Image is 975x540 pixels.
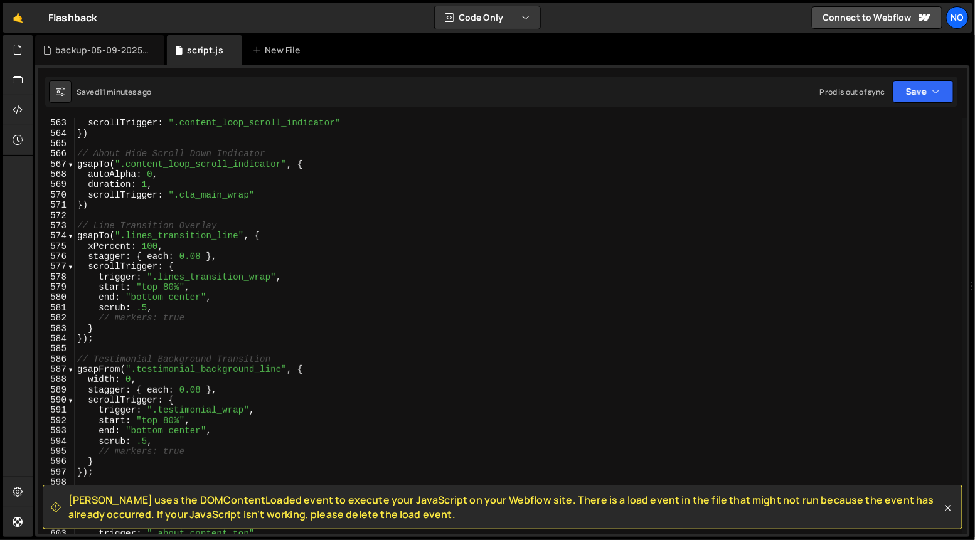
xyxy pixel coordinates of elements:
div: 603 [38,529,75,539]
a: 🤙 [3,3,33,33]
div: 594 [38,437,75,447]
div: 587 [38,364,75,374]
div: 582 [38,313,75,323]
div: 579 [38,282,75,292]
div: 580 [38,292,75,302]
div: 573 [38,221,75,231]
span: [PERSON_NAME] uses the DOMContentLoaded event to execute your JavaScript on your Webflow site. Th... [68,493,942,521]
div: 597 [38,467,75,477]
div: 601 [38,508,75,518]
button: Save [893,80,954,103]
a: Connect to Webflow [812,6,942,29]
div: 600 [38,498,75,508]
div: 566 [38,149,75,159]
div: 593 [38,426,75,436]
a: No [946,6,969,29]
div: 11 minutes ago [99,87,151,97]
div: New File [252,44,305,56]
div: 565 [38,139,75,149]
div: 564 [38,129,75,139]
div: 570 [38,190,75,200]
div: 569 [38,179,75,189]
div: 563 [38,118,75,128]
div: 575 [38,241,75,251]
div: 590 [38,395,75,405]
div: 591 [38,405,75,415]
div: 588 [38,374,75,384]
div: Saved [77,87,151,97]
div: 589 [38,385,75,395]
div: 574 [38,231,75,241]
div: Flashback [48,10,97,25]
div: 602 [38,518,75,528]
div: 596 [38,457,75,467]
div: Prod is out of sync [820,87,885,97]
div: 571 [38,200,75,210]
div: 592 [38,416,75,426]
div: 599 [38,487,75,497]
div: 586 [38,354,75,364]
div: 595 [38,447,75,457]
div: 583 [38,324,75,334]
div: 576 [38,251,75,262]
div: 598 [38,477,75,487]
div: 585 [38,344,75,354]
div: backup-05-09-2025.js [55,44,149,56]
div: 572 [38,211,75,221]
div: 584 [38,334,75,344]
div: 567 [38,159,75,169]
div: script.js [187,44,223,56]
button: Code Only [435,6,540,29]
div: 568 [38,169,75,179]
div: 581 [38,303,75,313]
div: 578 [38,272,75,282]
div: 577 [38,262,75,272]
